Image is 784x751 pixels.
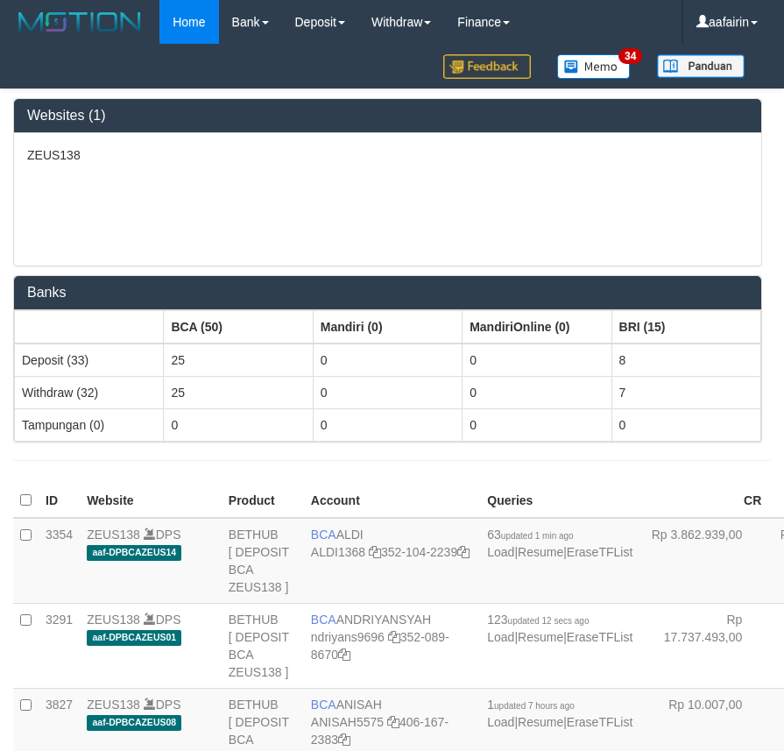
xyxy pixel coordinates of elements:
[508,616,590,626] span: updated 12 secs ago
[338,733,350,747] a: Copy 4061672383 to clipboard
[39,518,80,604] td: 3354
[369,545,381,559] a: Copy ALDI1368 to clipboard
[164,344,313,377] td: 25
[611,408,760,441] td: 0
[80,484,222,518] th: Website
[338,648,350,662] a: Copy 3520898670 to clipboard
[639,518,768,604] td: Rp 3.862.939,00
[480,484,639,518] th: Queries
[611,344,760,377] td: 8
[15,408,164,441] td: Tampungan (0)
[39,484,80,518] th: ID
[87,528,140,542] a: ZEUS138
[313,376,462,408] td: 0
[487,528,573,542] span: 63
[80,518,222,604] td: DPS
[304,518,480,604] td: ALDI 352-104-2239
[39,603,80,688] td: 3291
[304,484,480,518] th: Account
[463,376,611,408] td: 0
[388,630,400,644] a: Copy ndriyans9696 to clipboard
[487,630,514,644] a: Load
[611,376,760,408] td: 7
[222,484,304,518] th: Product
[567,715,632,729] a: EraseTFList
[639,484,768,518] th: CR
[443,54,531,79] img: Feedback.jpg
[27,108,748,124] h3: Websites (1)
[567,545,632,559] a: EraseTFList
[501,531,574,541] span: updated 1 min ago
[15,376,164,408] td: Withdraw (32)
[518,545,563,559] a: Resume
[657,54,745,78] img: panduan.png
[487,715,514,729] a: Load
[222,518,304,604] td: BETHUB [ DEPOSIT BCA ZEUS138 ]
[463,310,611,344] th: Group: activate to sort column ascending
[15,344,164,377] td: Deposit (33)
[487,528,632,559] span: | |
[313,310,462,344] th: Group: activate to sort column ascending
[87,613,140,627] a: ZEUS138
[27,285,748,301] h3: Banks
[304,603,480,688] td: ANDRIYANSYAH 352-089-8670
[27,146,748,164] p: ZEUS138
[487,698,632,729] span: | |
[518,715,563,729] a: Resume
[457,545,470,559] a: Copy 3521042239 to clipboard
[567,630,632,644] a: EraseTFList
[487,613,632,644] span: | |
[164,408,313,441] td: 0
[87,715,181,730] span: aaf-DPBCAZEUS08
[87,630,181,645] span: aaf-DPBCAZEUS01
[387,715,399,729] a: Copy ANISAH5575 to clipboard
[80,603,222,688] td: DPS
[639,603,768,688] td: Rp 17.737.493,00
[222,603,304,688] td: BETHUB [ DEPOSIT BCA ZEUS138 ]
[311,545,365,559] a: ALDI1368
[611,310,760,344] th: Group: activate to sort column ascending
[487,698,575,712] span: 1
[311,698,336,712] span: BCA
[463,408,611,441] td: 0
[13,9,146,35] img: MOTION_logo.png
[487,545,514,559] a: Load
[313,408,462,441] td: 0
[618,48,642,64] span: 34
[164,310,313,344] th: Group: activate to sort column ascending
[87,698,140,712] a: ZEUS138
[544,44,644,89] a: 34
[313,344,462,377] td: 0
[15,310,164,344] th: Group: activate to sort column ascending
[164,376,313,408] td: 25
[557,54,631,79] img: Button%20Memo.svg
[311,715,384,729] a: ANISAH5575
[311,613,336,627] span: BCA
[518,630,563,644] a: Resume
[311,528,336,542] span: BCA
[311,630,385,644] a: ndriyans9696
[87,545,181,560] span: aaf-DPBCAZEUS14
[494,701,575,711] span: updated 7 hours ago
[463,344,611,377] td: 0
[487,613,589,627] span: 123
